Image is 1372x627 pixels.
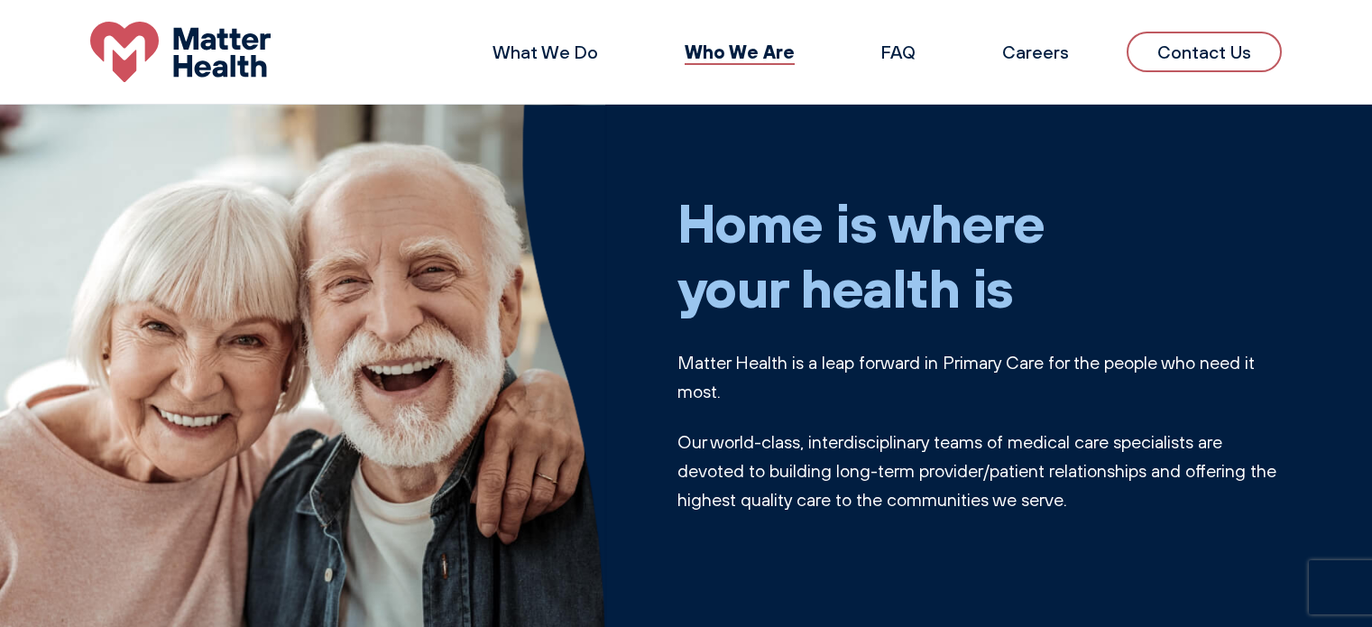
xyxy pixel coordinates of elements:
a: Who We Are [685,40,795,63]
a: What We Do [493,41,598,63]
a: Careers [1002,41,1069,63]
h1: Home is where your health is [677,189,1283,319]
p: Our world-class, interdisciplinary teams of medical care specialists are devoted to building long... [677,428,1283,514]
p: Matter Health is a leap forward in Primary Care for the people who need it most. [677,348,1283,406]
a: Contact Us [1127,32,1282,72]
a: FAQ [881,41,916,63]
